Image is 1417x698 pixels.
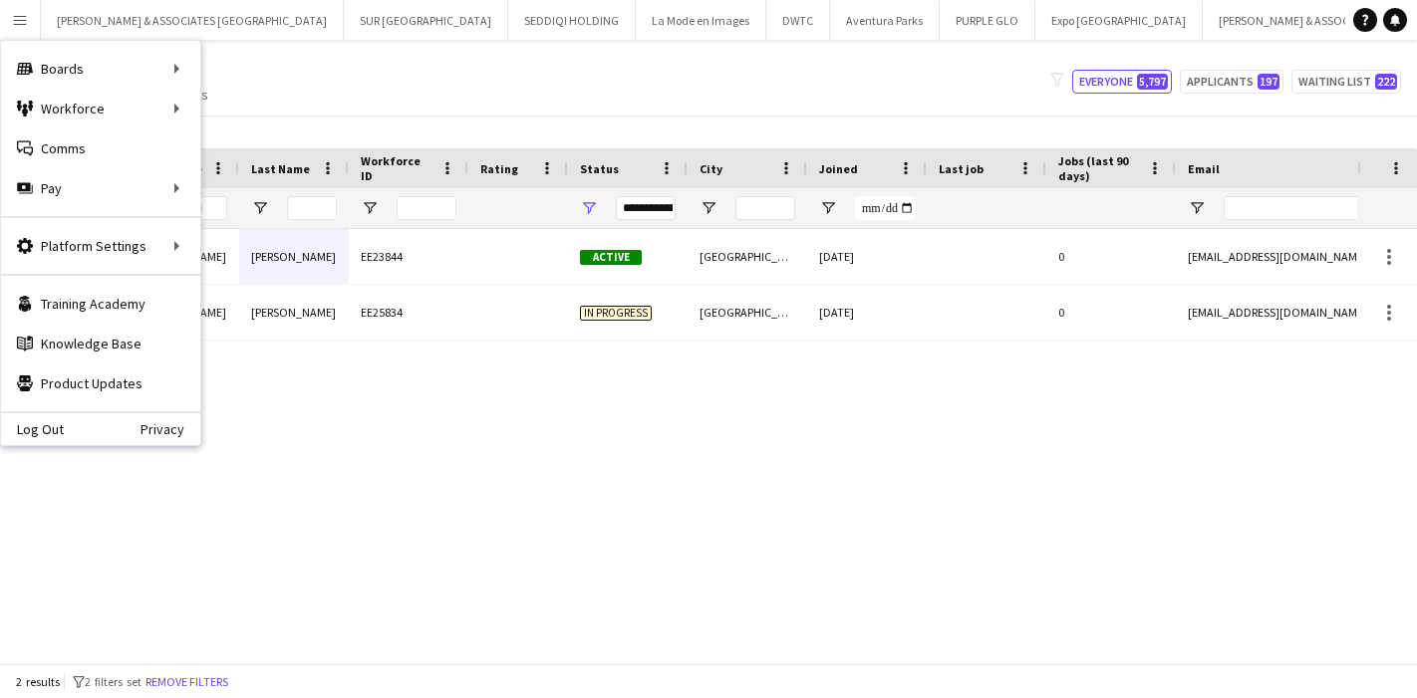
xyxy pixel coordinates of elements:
button: Remove filters [142,671,232,693]
div: [DATE] [807,285,927,340]
div: [GEOGRAPHIC_DATA] [688,285,807,340]
a: Knowledge Base [1,324,200,363]
button: [PERSON_NAME] & ASSOCIATES KSA [1203,1,1416,40]
div: Boards [1,49,200,89]
div: [GEOGRAPHIC_DATA] [688,229,807,284]
a: Comms [1,128,200,168]
div: Platform Settings [1,226,200,266]
span: 222 [1375,74,1397,90]
a: Product Updates [1,363,200,403]
span: Rating [480,161,518,176]
span: Joined [819,161,858,176]
button: PURPLE GLO [940,1,1035,40]
span: 2 filters set [85,674,142,689]
div: [PERSON_NAME] [239,229,349,284]
a: Training Academy [1,284,200,324]
div: 0 [1046,229,1176,284]
div: EE23844 [349,229,468,284]
button: Open Filter Menu [580,199,598,217]
span: Last job [939,161,984,176]
span: Email [1188,161,1220,176]
button: Applicants197 [1180,70,1283,94]
button: Waiting list222 [1291,70,1401,94]
button: Open Filter Menu [1188,199,1206,217]
div: [PERSON_NAME] [239,285,349,340]
input: First Name Filter Input [177,196,227,220]
span: Last Name [251,161,310,176]
button: Open Filter Menu [251,199,269,217]
span: Status [580,161,619,176]
button: Open Filter Menu [700,199,717,217]
button: Aventura Parks [830,1,940,40]
button: Expo [GEOGRAPHIC_DATA] [1035,1,1203,40]
span: City [700,161,722,176]
button: Everyone5,797 [1072,70,1172,94]
button: La Mode en Images [636,1,766,40]
input: Joined Filter Input [855,196,915,220]
span: Jobs (last 90 days) [1058,153,1140,183]
div: Pay [1,168,200,208]
button: Open Filter Menu [361,199,379,217]
button: SEDDIQI HOLDING [508,1,636,40]
a: Log Out [1,421,64,437]
input: Last Name Filter Input [287,196,337,220]
button: [PERSON_NAME] & ASSOCIATES [GEOGRAPHIC_DATA] [41,1,344,40]
div: EE25834 [349,285,468,340]
div: [DATE] [807,229,927,284]
span: 197 [1258,74,1279,90]
button: DWTC [766,1,830,40]
div: Workforce [1,89,200,128]
span: 5,797 [1137,74,1168,90]
span: Active [580,250,642,265]
div: 0 [1046,285,1176,340]
button: SUR [GEOGRAPHIC_DATA] [344,1,508,40]
input: Workforce ID Filter Input [397,196,456,220]
span: Workforce ID [361,153,432,183]
button: Open Filter Menu [819,199,837,217]
span: In progress [580,306,652,321]
input: City Filter Input [735,196,795,220]
a: Privacy [141,421,200,437]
